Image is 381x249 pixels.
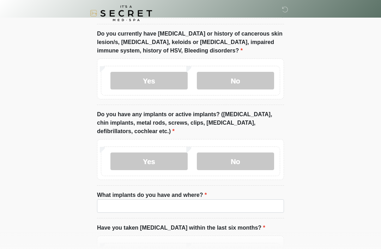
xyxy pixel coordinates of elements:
label: No [197,152,274,170]
label: Yes [110,152,188,170]
label: Do you have any implants or active implants? ([MEDICAL_DATA], chin implants, metal rods, screws, ... [97,110,284,136]
label: No [197,72,274,89]
label: Do you currently have [MEDICAL_DATA] or history of cancerous skin lesion/s, [MEDICAL_DATA], keloi... [97,30,284,55]
label: What implants do you have and where? [97,191,207,199]
label: Yes [110,72,188,89]
img: It's A Secret Med Spa Logo [90,5,152,21]
label: Have you taken [MEDICAL_DATA] within the last six months? [97,224,265,232]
